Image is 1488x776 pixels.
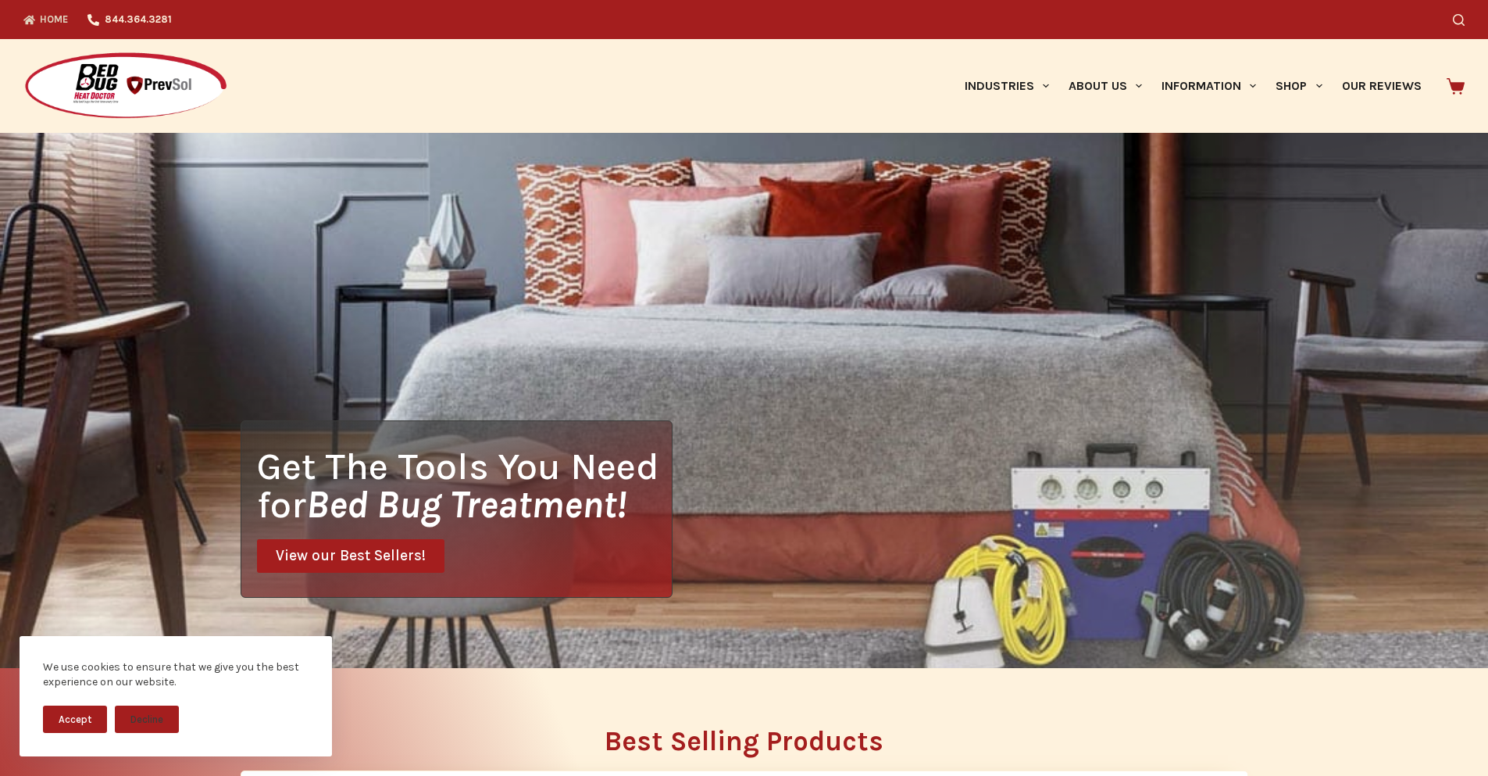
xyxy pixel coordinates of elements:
a: Information [1152,39,1266,133]
h2: Best Selling Products [241,728,1248,755]
a: Industries [955,39,1058,133]
i: Bed Bug Treatment! [306,482,626,527]
nav: Primary [955,39,1431,133]
a: About Us [1058,39,1151,133]
a: Our Reviews [1332,39,1431,133]
span: View our Best Sellers! [276,549,426,563]
div: We use cookies to ensure that we give you the best experience on our website. [43,660,309,690]
h1: Get The Tools You Need for [257,447,672,524]
button: Decline [115,706,179,733]
img: Prevsol/Bed Bug Heat Doctor [23,52,228,121]
a: View our Best Sellers! [257,539,444,573]
button: Accept [43,706,107,733]
a: Shop [1266,39,1332,133]
button: Search [1453,14,1465,26]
